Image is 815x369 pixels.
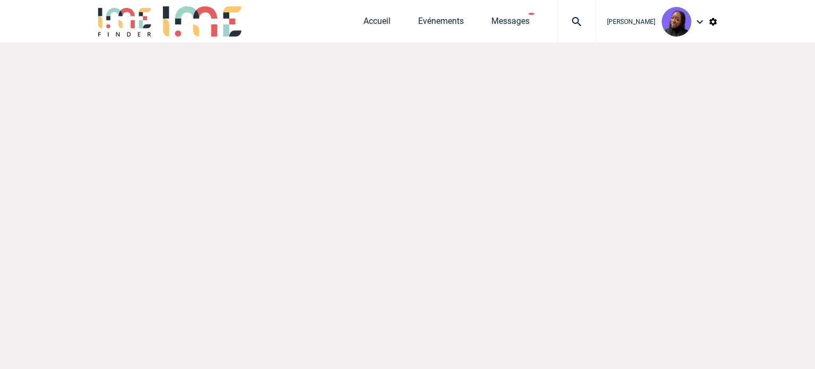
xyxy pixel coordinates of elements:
[607,18,655,25] span: [PERSON_NAME]
[363,16,391,31] a: Accueil
[97,6,152,37] img: IME-Finder
[662,7,691,37] img: 131349-0.png
[491,16,530,31] a: Messages
[418,16,464,31] a: Evénements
